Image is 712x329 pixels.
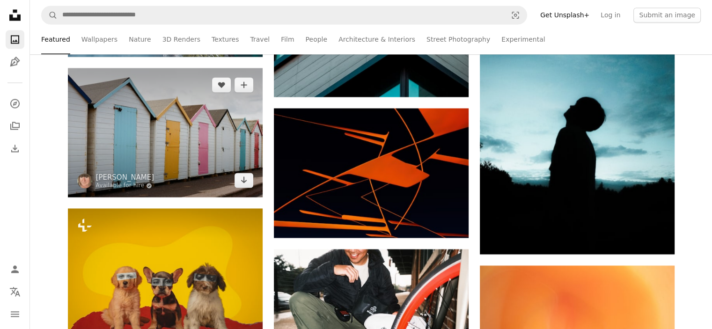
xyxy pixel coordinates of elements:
a: Abstract orange lines on a dark background [274,168,469,177]
a: Travel [250,24,270,54]
a: [PERSON_NAME] [96,173,154,182]
button: Language [6,282,24,301]
a: Silhouette of a child looking up at the sky [480,128,675,137]
a: Download [235,173,253,188]
img: Abstract orange lines on a dark background [274,108,469,238]
img: Silhouette of a child looking up at the sky [480,11,675,254]
a: Photos [6,30,24,49]
a: Architecture & Interiors [338,24,415,54]
a: Home — Unsplash [6,6,24,26]
a: Download History [6,139,24,158]
a: People [306,24,328,54]
a: Man crouching next to a bicycle wheel. [274,309,469,318]
a: Wallpapers [81,24,117,54]
a: Get Unsplash+ [535,7,595,22]
button: Add to Collection [235,77,253,92]
a: Available for hire [96,182,154,190]
a: Experimental [501,24,545,54]
button: Menu [6,305,24,323]
a: Nature [129,24,151,54]
button: Visual search [504,6,527,24]
a: Illustrations [6,52,24,71]
img: Go to Tanya Barrow's profile [77,173,92,188]
a: Log in / Sign up [6,260,24,278]
a: Three puppies wearing eye masks sit on red fabric. [68,277,263,285]
a: Row of colorful beach huts with white walls. [68,128,263,136]
form: Find visuals sitewide [41,6,527,24]
a: 3D Renders [162,24,200,54]
button: Search Unsplash [42,6,58,24]
a: Collections [6,117,24,135]
button: Like [212,77,231,92]
a: Explore [6,94,24,113]
a: Street Photography [426,24,490,54]
a: Textures [212,24,239,54]
button: Submit an image [633,7,701,22]
a: Film [281,24,294,54]
a: Log in [595,7,626,22]
img: Row of colorful beach huts with white walls. [68,68,263,197]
